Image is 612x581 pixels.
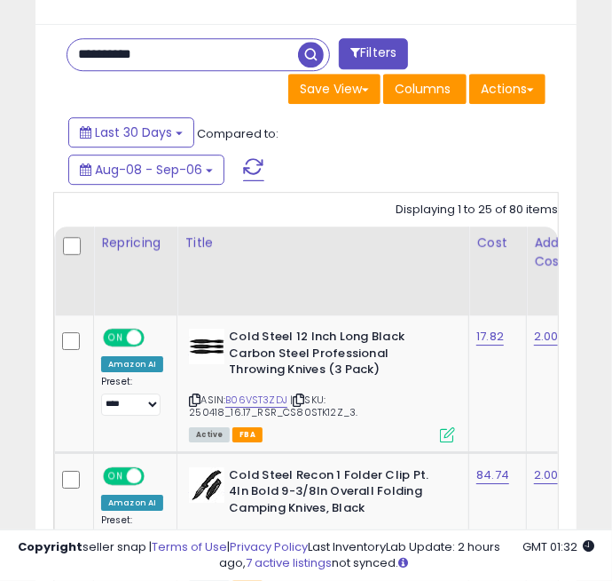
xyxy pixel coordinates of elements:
a: 84.74 [476,466,509,484]
button: Actions [469,74,545,104]
button: Columns [383,74,467,104]
div: Displaying 1 to 25 of 80 items [396,202,558,219]
span: 2025-10-7 01:32 GMT [522,538,594,555]
span: FBA [232,427,263,442]
img: 31cw9lMdZ0L._SL40_.jpg [189,467,224,503]
span: OFF [142,330,170,346]
a: 2.00 [534,328,559,346]
span: OFF [142,468,170,483]
a: Privacy Policy [230,538,308,555]
div: Title [184,234,461,252]
strong: Copyright [18,538,82,555]
a: 17.82 [476,328,504,346]
div: Preset: [101,514,163,554]
span: Aug-08 - Sep-06 [95,161,202,179]
div: ASIN: [189,329,455,441]
span: Last 30 Days [95,123,172,141]
button: Aug-08 - Sep-06 [68,155,224,185]
div: Last InventoryLab Update: 2 hours ago, not synced. [220,539,595,572]
a: 2.00 [534,466,559,484]
img: 31lmA1FZBlL._SL40_.jpg [189,329,224,364]
button: Last 30 Days [68,117,194,147]
div: ASIN: [189,467,455,579]
div: Repricing [101,234,169,252]
button: Filters [339,38,408,69]
a: Terms of Use [152,538,227,555]
div: Cost [476,234,519,252]
span: All listings currently available for purchase on Amazon [189,427,230,442]
b: Cold Steel 12 Inch Long Black Carbon Steel Professional Throwing Knives (3 Pack) [229,329,444,383]
div: Amazon AI [101,495,163,511]
span: | SKU: 250418_16.17_RSR_CS80STK12Z_3. [189,393,357,419]
span: ON [105,330,127,346]
a: B06VST3ZDJ [225,393,287,408]
span: Compared to: [197,125,279,142]
div: Amazon AI [101,356,163,372]
button: Save View [288,74,381,104]
div: Additional Cost [534,234,599,271]
div: seller snap | | [18,539,308,556]
span: Columns [395,80,451,98]
span: ON [105,468,127,483]
a: 7 active listings [247,554,333,571]
div: Preset: [101,376,163,416]
b: Cold Steel Recon 1 Folder Clip Pt. 4In Bold 9-3/8In Overall Folding Camping Knives, Black [229,467,444,521]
